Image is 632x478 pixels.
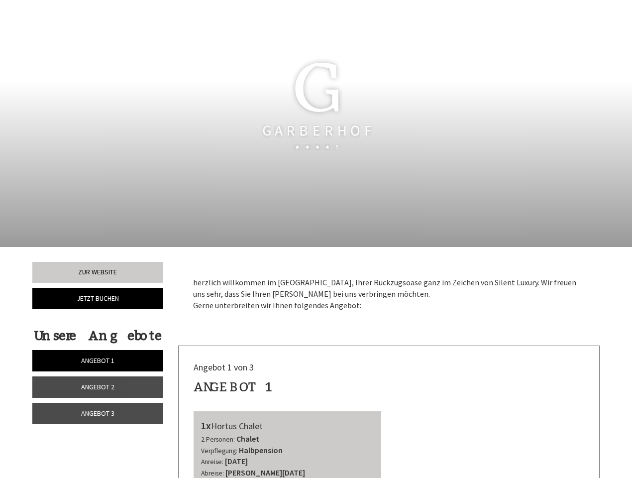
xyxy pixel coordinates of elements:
[225,456,248,466] b: [DATE]
[201,447,237,455] small: Verpflegung:
[186,63,427,80] h1: Guten Tag Herr [PERSON_NAME],
[239,445,283,455] b: Halbpension
[236,434,259,444] b: Chalet
[194,361,254,373] span: Angebot 1 von 3
[225,468,305,478] b: [PERSON_NAME][DATE]
[194,378,274,396] div: Angebot 1
[193,277,585,311] p: herzlich willkommen im [GEOGRAPHIC_DATA], Ihrer Rückzugsoase ganz im Zeichen von Silent Luxury. W...
[201,435,235,444] small: 2 Personen:
[32,262,163,283] a: Zur Website
[81,356,114,365] span: Angebot 1
[81,409,114,418] span: Angebot 3
[201,419,374,433] div: Hortus Chalet
[201,469,224,478] small: Abreise:
[32,288,163,309] a: Jetzt buchen
[32,327,163,345] div: Unsere Angebote
[201,458,223,466] small: Anreise:
[201,419,211,432] b: 1x
[81,382,114,391] span: Angebot 2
